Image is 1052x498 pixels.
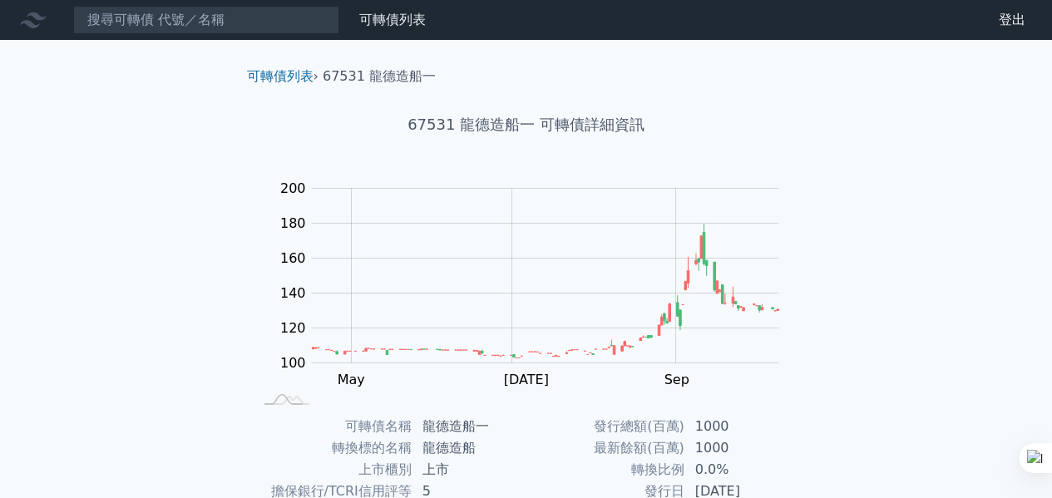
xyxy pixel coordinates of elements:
[664,372,689,387] tspan: Sep
[412,437,526,459] td: 龍德造船
[685,459,799,481] td: 0.0%
[526,459,685,481] td: 轉換比例
[254,437,412,459] td: 轉換標的名稱
[247,68,314,84] a: 可轉債列表
[359,12,426,27] a: 可轉債列表
[685,437,799,459] td: 1000
[412,416,526,437] td: 龍德造船一
[526,437,685,459] td: 最新餘額(百萬)
[280,215,306,231] tspan: 180
[280,320,306,336] tspan: 120
[985,7,1039,33] a: 登出
[504,372,549,387] tspan: [DATE]
[247,67,319,86] li: ›
[280,355,306,371] tspan: 100
[254,459,412,481] td: 上市櫃別
[338,372,365,387] tspan: May
[323,67,436,86] li: 67531 龍德造船一
[73,6,339,34] input: 搜尋可轉債 代號／名稱
[280,250,306,266] tspan: 160
[234,113,819,136] h1: 67531 龍德造船一 可轉債詳細資訊
[280,285,306,301] tspan: 140
[526,416,685,437] td: 發行總額(百萬)
[254,416,412,437] td: 可轉債名稱
[412,459,526,481] td: 上市
[280,180,306,196] tspan: 200
[272,180,804,387] g: Chart
[685,416,799,437] td: 1000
